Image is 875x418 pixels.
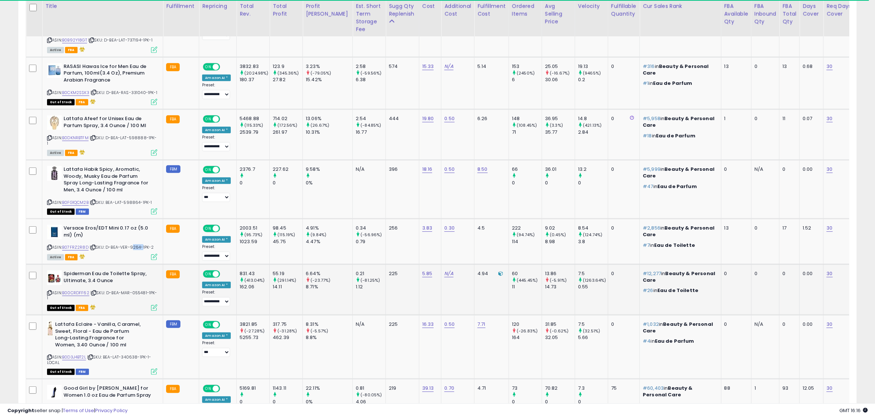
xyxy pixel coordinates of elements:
[803,63,818,70] div: 0.68
[545,225,575,231] div: 9.02
[219,64,231,70] span: OFF
[782,270,794,277] div: 0
[166,165,180,173] small: FBM
[273,76,302,83] div: 27.82
[550,232,566,238] small: (0.45%)
[545,321,575,328] div: 31.85
[356,284,385,290] div: 1.12
[803,115,818,122] div: 0.07
[803,321,818,328] div: 0.00
[477,166,488,173] a: 8.50
[803,2,820,18] div: Days Cover
[643,166,714,179] span: Beauty & Personal Care
[90,90,157,96] span: | SKU: D-BEA-RAS-331040-1PK-1
[95,407,128,414] a: Privacy Policy
[277,232,295,238] small: (115.19%)
[782,321,794,328] div: 0
[166,270,180,278] small: FBA
[643,321,715,334] p: in
[356,115,385,122] div: 2.54
[422,63,434,70] a: 15.33
[47,305,75,311] span: All listings that are currently out of stock and unavailable for purchase on Amazon
[550,122,563,128] small: (3.3%)
[512,180,542,186] div: 0
[512,63,542,70] div: 153
[78,254,85,259] i: hazardous material
[643,321,659,328] span: #1,032
[47,290,157,301] span: | SKU: D-BEA-MAR-055481-1PK-1
[202,282,231,288] div: Amazon AI *
[356,2,383,33] div: Est. Short Term Storage Fee
[219,116,231,122] span: OFF
[754,321,774,328] div: N/A
[306,2,349,18] div: Profit [PERSON_NAME]
[64,166,153,195] b: Lattafa Habik Spicy, Aromatic, Woody, Musky Eau de Parfum Spray Long-Lasting Fragrance for Men, 3...
[826,321,832,328] a: 30
[202,2,233,10] div: Repricing
[306,166,352,173] div: 9.58%
[202,177,231,184] div: Amazon AI *
[444,270,453,277] a: N/A
[583,70,601,76] small: (9465%)
[240,2,266,18] div: Total Rev.
[583,277,606,283] small: (1263.64%)
[643,183,715,190] p: in
[240,284,269,290] div: 162.06
[76,99,88,105] span: FBA
[654,242,695,249] span: Eau de Toilette
[47,270,157,310] div: ASIN:
[166,225,180,233] small: FBA
[550,70,570,76] small: (-16.67%)
[517,232,535,238] small: (94.74%)
[517,277,538,283] small: (445.45%)
[356,129,385,136] div: 16.77
[754,270,774,277] div: 0
[754,166,774,173] div: N/A
[724,115,746,122] div: 1
[512,270,542,277] div: 60
[204,271,213,277] span: ON
[62,354,86,360] a: B0D3J4BT2L
[311,70,331,76] small: (-79.05%)
[803,225,818,231] div: 1.52
[657,287,698,294] span: Eau de Toilette
[78,149,85,155] i: hazardous material
[545,180,575,186] div: 0
[826,166,832,173] a: 30
[389,225,413,231] div: 256
[389,321,413,328] div: 225
[643,2,718,10] div: Cur Sales Rank
[240,180,269,186] div: 0
[754,63,774,70] div: 0
[477,270,503,277] div: 4.94
[204,226,213,232] span: ON
[782,166,794,173] div: 0
[754,115,774,122] div: 0
[240,76,269,83] div: 180.37
[64,63,153,86] b: RASASI Hawas Ice for Men Eau de Parfum, 100ml(3.4 Oz), Premium Arabian Fragrance
[356,270,385,277] div: 0.21
[643,224,660,231] span: #2,856
[643,115,714,129] span: Beauty & Personal Care
[512,115,542,122] div: 148
[63,407,94,414] a: Terms of Use
[545,166,575,173] div: 36.01
[47,135,157,146] span: | SKU: D-BEA-LAT-598888-1PK-1
[62,90,89,96] a: B0CKM2SSK3
[550,277,567,283] small: (-5.91%)
[361,232,382,238] small: (-56.96%)
[656,132,695,139] span: Eau de Parfum
[643,270,715,284] p: in
[166,63,180,71] small: FBA
[611,115,634,122] div: 0
[611,225,634,231] div: 0
[273,180,302,186] div: 0
[356,76,385,83] div: 6.38
[202,83,231,99] div: Preset:
[545,2,572,25] div: Avg Selling Price
[512,129,542,136] div: 71
[240,225,269,231] div: 2003.51
[47,225,157,259] div: ASIN:
[47,385,62,400] img: 31MoAZgBaGL._SL40_.jpg
[477,321,485,328] a: 7.71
